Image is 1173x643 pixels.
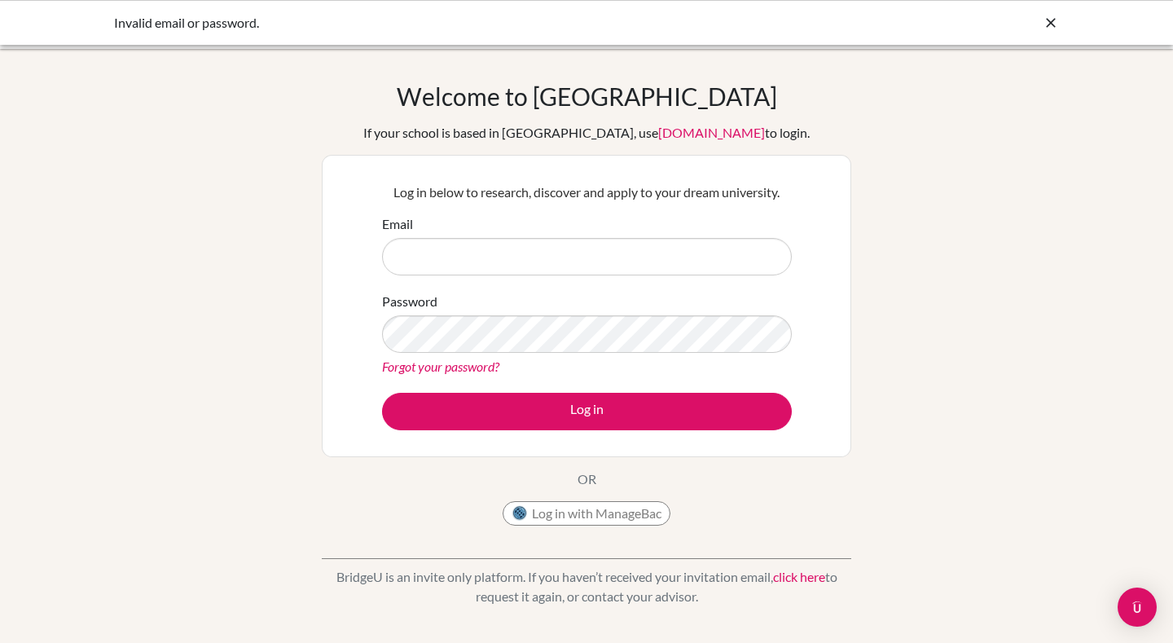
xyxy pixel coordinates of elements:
[503,501,670,526] button: Log in with ManageBac
[382,292,437,311] label: Password
[578,469,596,489] p: OR
[773,569,825,584] a: click here
[397,81,777,111] h1: Welcome to [GEOGRAPHIC_DATA]
[658,125,765,140] a: [DOMAIN_NAME]
[322,567,851,606] p: BridgeU is an invite only platform. If you haven’t received your invitation email, to request it ...
[382,214,413,234] label: Email
[114,13,815,33] div: Invalid email or password.
[382,393,792,430] button: Log in
[382,359,499,374] a: Forgot your password?
[1118,588,1157,627] div: Open Intercom Messenger
[363,123,810,143] div: If your school is based in [GEOGRAPHIC_DATA], use to login.
[382,183,792,202] p: Log in below to research, discover and apply to your dream university.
